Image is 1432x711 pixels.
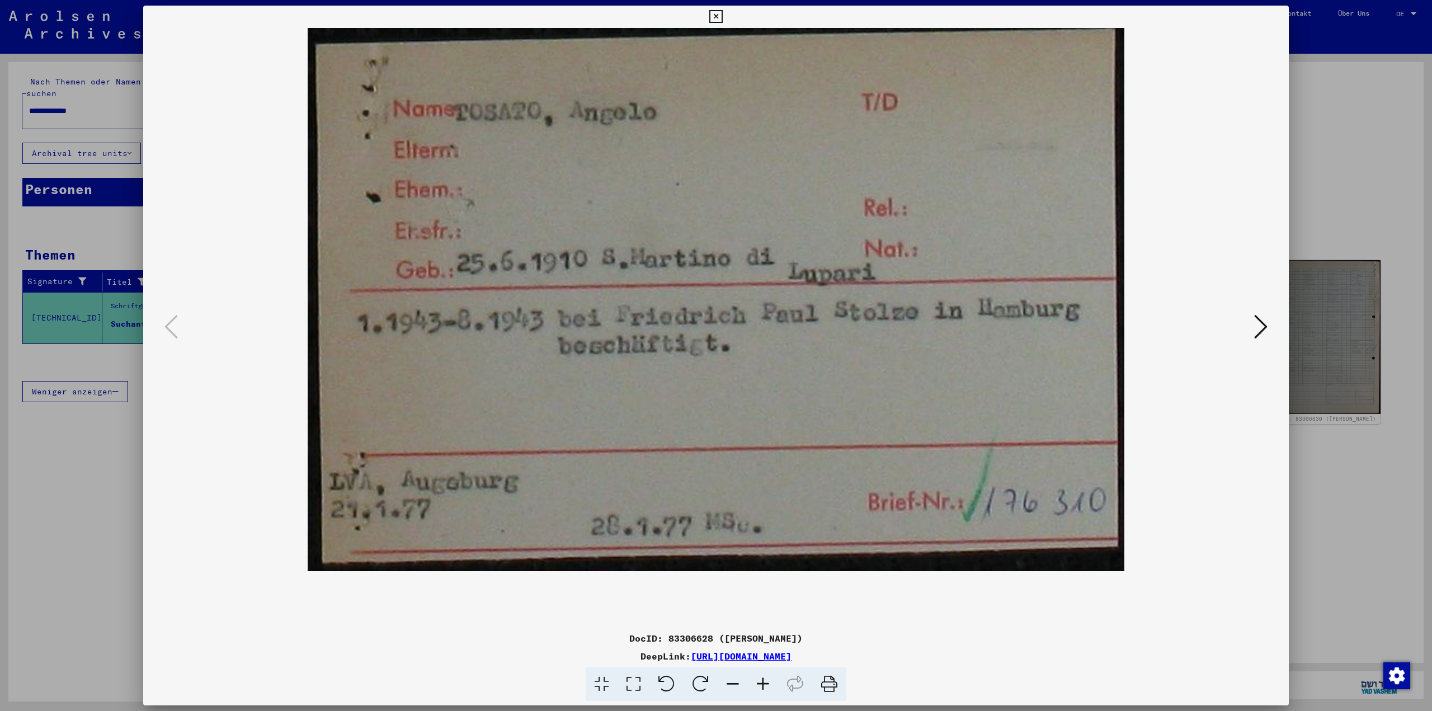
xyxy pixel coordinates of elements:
[691,651,792,662] a: [URL][DOMAIN_NAME]
[143,632,1289,645] div: DocID: 83306628 ([PERSON_NAME])
[143,649,1289,663] div: DeepLink:
[308,28,1124,571] img: 001.jpg
[1383,662,1410,689] img: Zustimmung ändern
[1383,662,1410,689] div: Zustimmung ändern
